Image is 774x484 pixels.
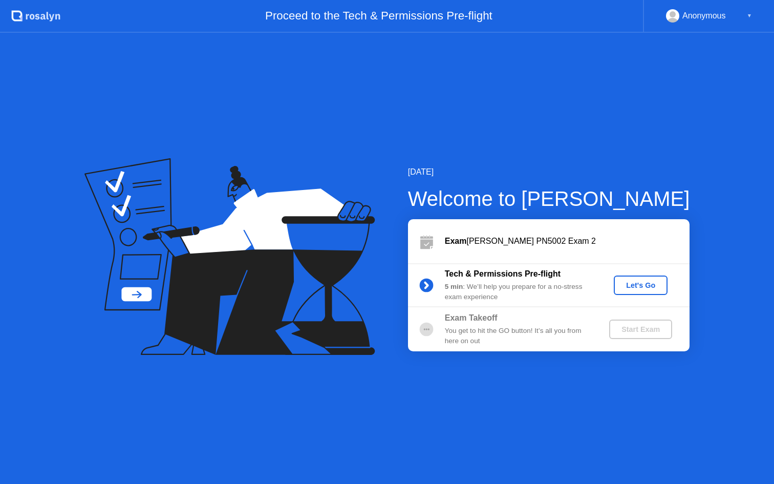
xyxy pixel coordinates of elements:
b: Exam Takeoff [445,313,498,322]
button: Start Exam [609,320,672,339]
button: Let's Go [614,276,668,295]
div: You get to hit the GO button! It’s all you from here on out [445,326,592,347]
div: Let's Go [618,281,663,289]
div: Anonymous [682,9,726,23]
div: Start Exam [613,325,668,333]
div: ▼ [747,9,752,23]
b: 5 min [445,283,463,290]
div: [DATE] [408,166,690,178]
b: Exam [445,237,467,245]
b: Tech & Permissions Pre-flight [445,269,561,278]
div: Welcome to [PERSON_NAME] [408,183,690,214]
div: : We’ll help you prepare for a no-stress exam experience [445,282,592,303]
div: [PERSON_NAME] PN5002 Exam 2 [445,235,690,247]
